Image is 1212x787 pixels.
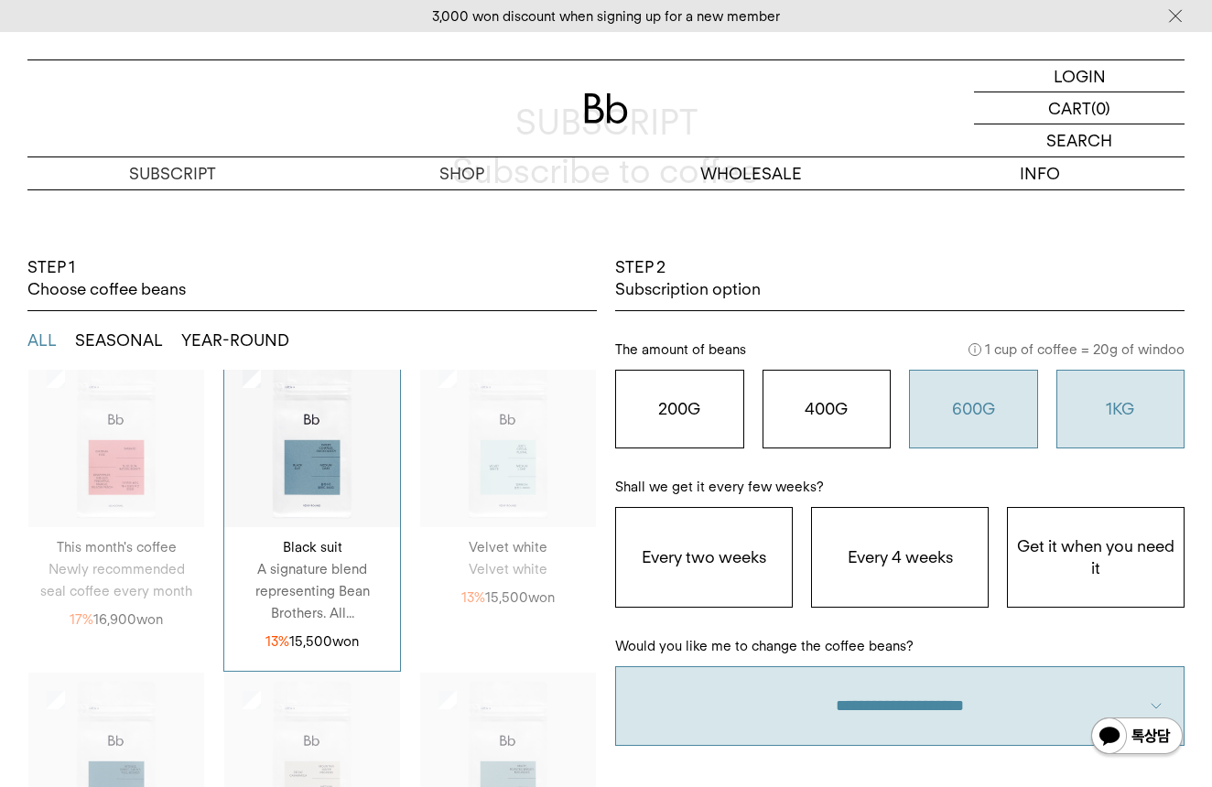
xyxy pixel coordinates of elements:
p: LOGIN [1054,60,1106,92]
p: Black suit [224,536,400,558]
p: (0) [1091,92,1110,124]
img: Product image [420,351,596,527]
p: Would you like me to change the coffee beans? [615,635,1185,666]
button: ALL [27,329,57,351]
img: Logo [584,93,628,124]
p: This month's coffee [28,536,204,558]
p: STEP 2 Subscription option [615,256,761,301]
button: 600G [909,370,1038,448]
o: 400G [805,399,848,418]
p: A signature blend representing Bean Brothers. All... [224,558,400,624]
p: 15,500 [265,631,359,652]
button: SEASONAL [75,329,163,351]
span: won [332,633,359,650]
p: INFO [895,157,1185,189]
button: YEAR-ROUND [181,329,289,351]
span: won [136,611,163,628]
a: SUBSCRIPT [27,157,317,189]
a: SHOP [317,157,606,189]
a: LOGIN [974,60,1185,92]
button: 200G [615,370,744,448]
button: 1KG [1056,370,1185,448]
button: 400G [763,370,892,448]
p: SEARCH [1046,124,1112,156]
o: 200G [658,399,700,418]
button: Get it when you need it [1007,507,1185,609]
a: CART (0) [974,92,1185,124]
p: 15,500 [461,587,555,609]
span: 1 cup of coffee = 20g of windoo [969,339,1185,361]
p: Velvet white [420,558,596,580]
p: Newly recommended seal coffee every month [28,558,204,602]
o: 1KG [1106,399,1134,418]
span: 17% [70,611,93,628]
button: Every 4 weeks [811,507,989,609]
o: 600G [952,399,995,418]
p: WHOLESALE [606,157,895,189]
a: 3,000 won discount when signing up for a new member [432,8,780,25]
p: CART [1048,92,1091,124]
img: Product image [224,351,400,527]
button: Every two weeks [615,507,793,609]
p: 16,900 [70,609,163,631]
p: Velvet white [420,536,596,558]
p: STEP 1 Choose coffee beans [27,256,186,301]
img: Kakao Talk channel 1:1 chat button [1089,716,1185,760]
span: 13% [461,589,485,606]
p: Shall we get it every few weeks? [615,476,1185,507]
span: 13% [265,633,289,650]
img: Product image [28,351,204,527]
span: won [528,589,555,606]
p: The amount of beans [615,339,1185,370]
